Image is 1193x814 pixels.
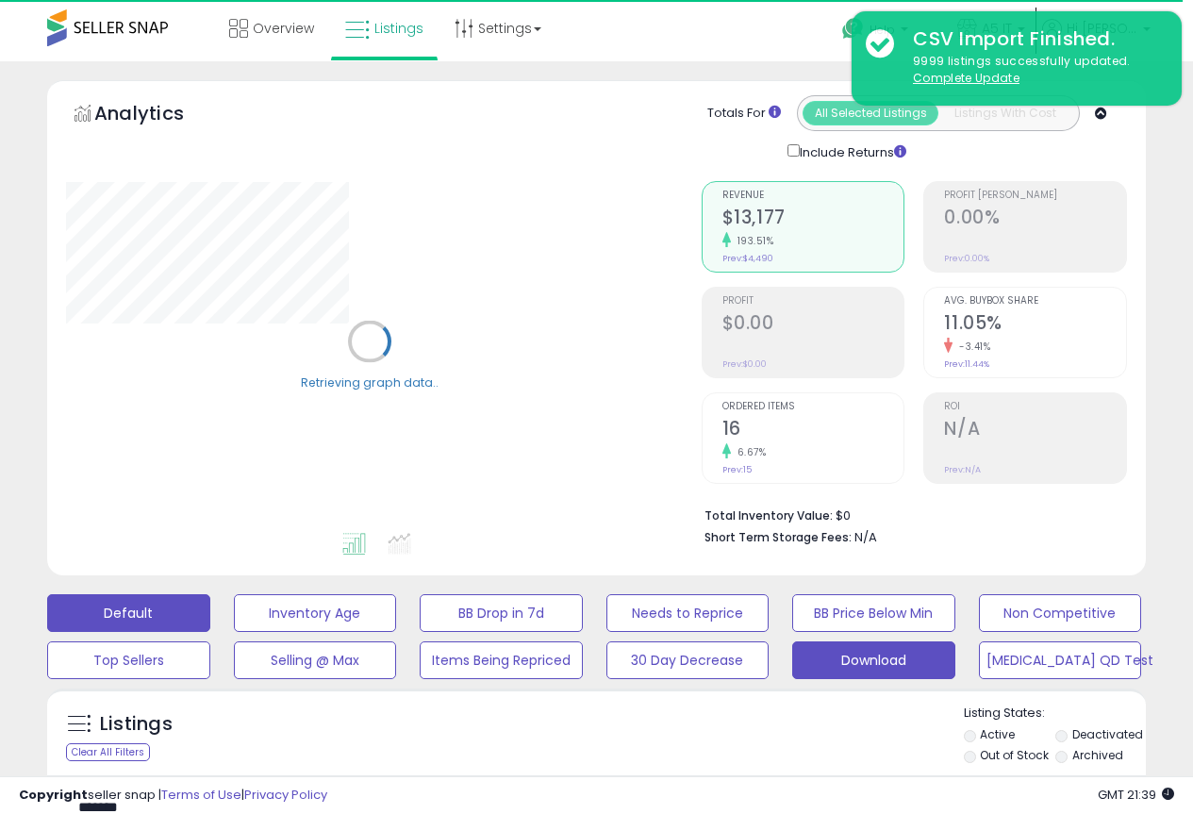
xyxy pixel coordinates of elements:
h2: 11.05% [944,312,1126,338]
h2: $0.00 [722,312,904,338]
h5: Listings [100,711,173,738]
span: Listings [374,19,423,38]
button: Default [47,594,210,632]
label: Active [980,726,1015,742]
button: Listings With Cost [937,101,1073,125]
h5: Analytics [94,100,221,131]
small: 6.67% [731,445,767,459]
h2: 16 [722,418,904,443]
i: Get Help [841,17,865,41]
small: Prev: 0.00% [944,253,989,264]
small: Prev: 11.44% [944,358,989,370]
button: Needs to Reprice [606,594,770,632]
span: Ordered Items [722,402,904,412]
label: Archived [1072,747,1123,763]
button: Selling @ Max [234,641,397,679]
div: Retrieving graph data.. [301,374,439,390]
span: N/A [854,528,877,546]
button: All Selected Listings [803,101,938,125]
u: Complete Update [913,70,1019,86]
div: seller snap | | [19,787,327,805]
button: Top Sellers [47,641,210,679]
span: 2025-08-15 21:39 GMT [1098,786,1174,804]
div: Clear All Filters [66,743,150,761]
span: Avg. Buybox Share [944,296,1126,307]
label: Deactivated [1072,726,1143,742]
a: Help [827,3,940,61]
button: Download [792,641,955,679]
span: Profit [PERSON_NAME] [944,191,1126,201]
button: Non Competitive [979,594,1142,632]
button: Inventory Age [234,594,397,632]
button: Items Being Repriced [420,641,583,679]
label: Out of Stock [980,747,1049,763]
span: Overview [253,19,314,38]
div: Totals For [707,105,781,123]
small: Prev: $0.00 [722,358,767,370]
div: Include Returns [773,141,929,162]
small: Prev: 15 [722,464,752,475]
strong: Copyright [19,786,88,804]
h2: N/A [944,418,1126,443]
button: BB Drop in 7d [420,594,583,632]
button: 30 Day Decrease [606,641,770,679]
a: Privacy Policy [244,786,327,804]
span: Profit [722,296,904,307]
small: Prev: N/A [944,464,981,475]
small: Prev: $4,490 [722,253,773,264]
button: [MEDICAL_DATA] QD Test [979,641,1142,679]
h2: $13,177 [722,207,904,232]
a: Terms of Use [161,786,241,804]
span: ROI [944,402,1126,412]
button: BB Price Below Min [792,594,955,632]
b: Short Term Storage Fees: [704,529,852,545]
small: 193.51% [731,234,774,248]
span: Revenue [722,191,904,201]
h2: 0.00% [944,207,1126,232]
p: Listing States: [964,705,1146,723]
b: Total Inventory Value: [704,507,833,523]
div: CSV Import Finished. [899,25,1168,53]
small: -3.41% [953,340,990,354]
li: $0 [704,503,1113,525]
div: 9999 listings successfully updated. [899,53,1168,88]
